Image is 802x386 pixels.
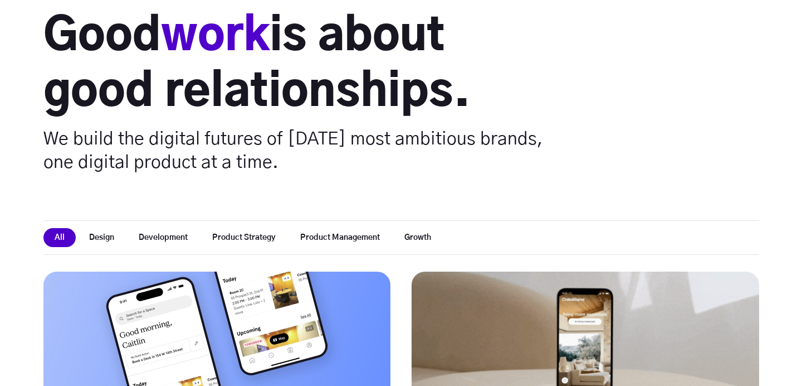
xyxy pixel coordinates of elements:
button: Design [78,228,125,247]
button: Product Management [289,228,391,247]
button: Product Strategy [201,228,287,247]
button: All [43,228,76,247]
span: work [161,15,270,59]
button: Development [128,228,199,247]
p: We build the digital futures of [DATE] most ambitious brands, one digital product at a time. [43,127,544,174]
h1: Good is about good relationships. [43,9,544,120]
button: Growth [393,228,442,247]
